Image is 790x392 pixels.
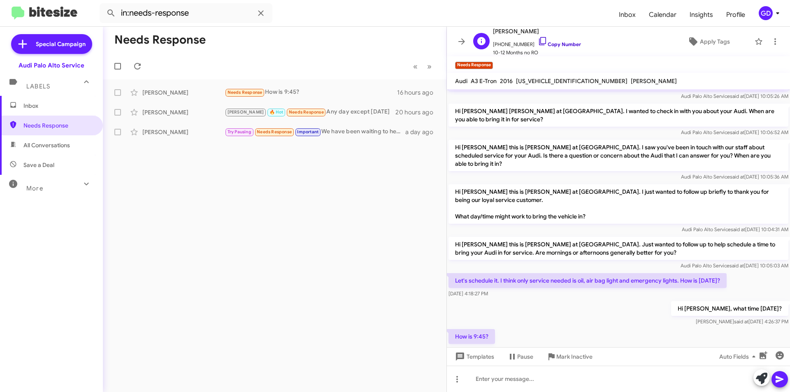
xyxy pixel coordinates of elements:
p: Let's schedule it. I think only service needed is oil, air bag light and emergency lights. How is... [448,273,727,288]
button: Templates [447,349,501,364]
input: Search [100,3,272,23]
button: Previous [408,58,423,75]
p: Hi [PERSON_NAME] this is [PERSON_NAME] at [GEOGRAPHIC_DATA]. Just wanted to follow up to help sch... [448,237,788,260]
span: Audi Palo Alto Service [DATE] 10:06:52 AM [681,129,788,135]
div: 20 hours ago [395,108,440,116]
span: Needs Response [228,90,263,95]
span: 🔥 Hot [270,109,283,115]
span: Try Pausing [228,129,251,135]
button: Mark Inactive [540,349,599,364]
span: 2016 [500,77,513,85]
div: Any day except [DATE] [225,107,395,117]
span: said at [730,262,744,269]
a: Copy Number [538,41,581,47]
span: said at [730,93,744,99]
span: Save a Deal [23,161,54,169]
span: 10-12 Months no RO [493,49,581,57]
span: [US_VEHICLE_IDENTIFICATION_NUMBER] [516,77,627,85]
h1: Needs Response [114,33,206,46]
a: Inbox [612,3,642,27]
button: Auto Fields [713,349,765,364]
div: [PERSON_NAME] [142,88,225,97]
small: Needs Response [455,62,493,69]
span: Pause [517,349,533,364]
span: said at [730,174,744,180]
p: Hi [PERSON_NAME] [PERSON_NAME] at [GEOGRAPHIC_DATA]. I wanted to check in with you about your Aud... [448,104,788,127]
div: GD [759,6,773,20]
span: Templates [453,349,494,364]
span: Audi Palo Alto Service [DATE] 10:05:36 AM [681,174,788,180]
span: said at [734,318,748,325]
span: [PERSON_NAME] [228,109,264,115]
span: [PERSON_NAME] [631,77,677,85]
span: » [427,61,432,72]
span: Audi Palo Alto Service [DATE] 10:05:26 AM [681,93,788,99]
button: Next [422,58,437,75]
div: 16 hours ago [397,88,440,97]
p: Hi [PERSON_NAME] this is [PERSON_NAME] at [GEOGRAPHIC_DATA]. I just wanted to follow up briefly t... [448,184,788,224]
span: Labels [26,83,50,90]
a: Calendar [642,3,683,27]
span: Audi Palo Alto Service [DATE] 10:05:03 AM [681,262,788,269]
p: Hi [PERSON_NAME], what time [DATE]? [671,301,788,316]
span: « [413,61,418,72]
span: Special Campaign [36,40,86,48]
button: GD [752,6,781,20]
nav: Page navigation example [409,58,437,75]
span: Inbox [23,102,93,110]
div: How is 9:45? [225,88,397,97]
span: [DATE] 4:37:22 PM [448,346,488,353]
span: Audi [455,77,467,85]
span: [PERSON_NAME] [DATE] 4:26:37 PM [696,318,788,325]
div: [PERSON_NAME] [142,128,225,136]
button: Pause [501,349,540,364]
a: Profile [720,3,752,27]
p: How is 9:45? [448,329,495,344]
span: said at [731,226,745,232]
span: Needs Response [289,109,324,115]
span: said at [730,129,744,135]
span: Auto Fields [719,349,759,364]
span: Audi Palo Alto Service [DATE] 10:04:31 AM [682,226,788,232]
span: All Conversations [23,141,70,149]
button: Apply Tags [666,34,750,49]
span: Mark Inactive [556,349,592,364]
div: We have been waiting to hear from you about the part. We keep being told it isn't in to do the se... [225,127,405,137]
span: Needs Response [257,129,292,135]
div: a day ago [405,128,440,136]
span: Important [297,129,318,135]
a: Special Campaign [11,34,92,54]
span: More [26,185,43,192]
p: Hi [PERSON_NAME] this is [PERSON_NAME] at [GEOGRAPHIC_DATA]. I saw you've been in touch with our ... [448,140,788,171]
span: Apply Tags [700,34,730,49]
span: A3 E-Tron [471,77,497,85]
span: [PHONE_NUMBER] [493,36,581,49]
span: Needs Response [23,121,93,130]
a: Insights [683,3,720,27]
span: [PERSON_NAME] [493,26,581,36]
span: [DATE] 4:18:27 PM [448,290,488,297]
div: Audi Palo Alto Service [19,61,84,70]
div: [PERSON_NAME] [142,108,225,116]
